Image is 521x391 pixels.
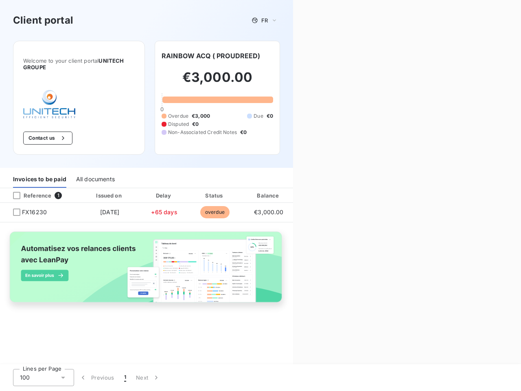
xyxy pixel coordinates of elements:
div: Reference [7,192,51,199]
span: Welcome to your client portal [23,57,135,70]
h6: RAINBOW ACQ ( PROUDREED) [162,51,260,61]
span: 0 [160,106,164,112]
img: Company logo [23,90,75,119]
button: Previous [74,369,119,386]
span: FR [261,17,268,24]
span: €3,000 [192,112,210,120]
div: Status [190,191,239,200]
span: €3,000.00 [254,209,283,215]
span: Due [254,112,263,120]
button: Contact us [23,132,72,145]
div: All documents [76,171,115,188]
div: Delay [141,191,188,200]
span: overdue [200,206,230,218]
span: [DATE] [100,209,119,215]
span: €0 [240,129,247,136]
span: Non-Associated Credit Notes [168,129,237,136]
span: €0 [192,121,199,128]
h2: €3,000.00 [162,69,273,94]
span: Disputed [168,121,189,128]
div: Balance [242,191,295,200]
span: 1 [124,373,126,382]
div: Invoices to be paid [13,171,66,188]
img: banner [3,227,290,314]
div: Issued on [81,191,138,200]
span: €0 [267,112,273,120]
span: +65 days [151,209,177,215]
span: 100 [20,373,30,382]
span: Overdue [168,112,188,120]
span: FX16230 [22,208,47,216]
span: UNITECH GROUPE [23,57,124,70]
button: Next [131,369,165,386]
h3: Client portal [13,13,73,28]
span: 1 [55,192,62,199]
button: 1 [119,369,131,386]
